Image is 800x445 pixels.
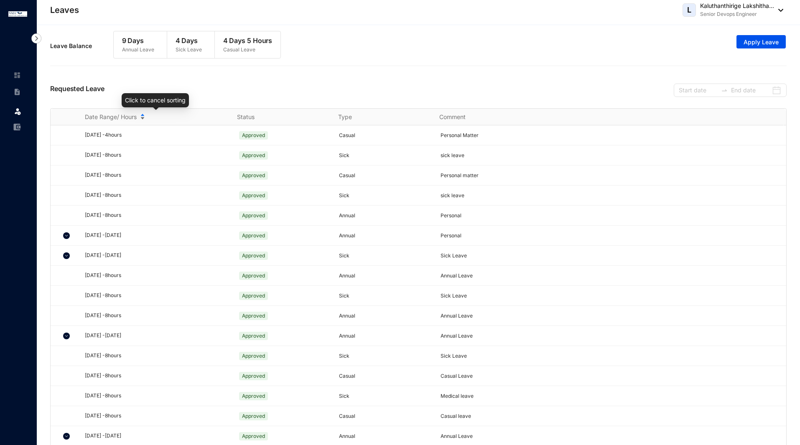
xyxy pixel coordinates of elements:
p: Annual [339,332,431,340]
div: [DATE] - [DATE] [85,252,227,259]
span: Sick Leave [441,353,467,359]
img: contract-unselected.99e2b2107c0a7dd48938.svg [13,88,21,96]
span: Personal Matter [441,132,479,138]
img: chevron-down.5dccb45ca3e6429452e9960b4a33955c.svg [63,252,70,259]
img: leave.99b8a76c7fa76a53782d.svg [13,107,22,115]
span: Approved [239,171,268,180]
p: Casual [339,171,431,180]
span: Personal matter [441,172,479,178]
div: [DATE] - 8 hours [85,171,227,179]
p: Senior Devops Engineer [700,10,774,18]
div: [DATE] - 8 hours [85,412,227,420]
img: expense-unselected.2edcf0507c847f3e9e96.svg [13,123,21,131]
p: 4 Days [176,36,202,46]
span: Annual Leave [441,313,473,319]
div: [DATE] - 8 hours [85,372,227,380]
span: Annual Leave [441,433,473,439]
p: Annual [339,312,431,320]
div: [DATE] - 8 hours [85,352,227,360]
span: Approved [239,272,268,280]
span: to [721,87,728,94]
span: Approved [239,292,268,300]
span: Casual leave [441,413,471,419]
img: home-unselected.a29eae3204392db15eaf.svg [13,71,21,79]
span: Approved [239,151,268,160]
div: [DATE] - 8 hours [85,272,227,280]
span: Approved [239,211,268,220]
div: [DATE] - 4 hours [85,131,227,139]
p: Annual [339,211,431,220]
p: Annual [339,272,431,280]
p: Kaluthanthirige Lakshitha... [700,2,774,10]
input: Start date [679,86,718,95]
span: Approved [239,312,268,320]
img: nav-icon-right.af6afadce00d159da59955279c43614e.svg [31,33,41,43]
p: Casual Leave [223,46,273,54]
span: Annual Leave [441,333,473,339]
span: Sick Leave [441,292,467,299]
span: Approved [239,432,268,440]
div: Click to cancel sorting [122,93,189,107]
span: Annual Leave [441,272,473,279]
p: Casual [339,412,431,420]
span: sick leave [441,152,464,158]
img: logo [8,11,27,17]
div: [DATE] - 8 hours [85,191,227,199]
span: Personal [441,232,461,239]
span: Approved [239,352,268,360]
div: [DATE] - 8 hours [85,392,227,400]
p: Casual [339,372,431,380]
div: [DATE] - [DATE] [85,231,227,239]
p: 4 Days 5 Hours [223,36,273,46]
p: 9 Days [122,36,154,46]
input: End date [731,86,770,95]
span: Sick Leave [441,252,467,259]
p: Leaves [50,4,79,16]
p: Casual [339,131,431,140]
p: Sick [339,252,431,260]
button: Apply Leave [736,35,786,48]
div: [DATE] - 8 hours [85,292,227,300]
img: chevron-down.5dccb45ca3e6429452e9960b4a33955c.svg [63,433,70,440]
span: Approved [239,252,268,260]
p: Sick [339,392,431,400]
p: Sick [339,292,431,300]
img: chevron-down.5dccb45ca3e6429452e9960b4a33955c.svg [63,333,70,339]
span: Approved [239,412,268,420]
img: dropdown-black.8e83cc76930a90b1a4fdb6d089b7bf3a.svg [774,9,783,12]
span: Approved [239,392,268,400]
li: Contracts [7,84,27,100]
span: Apply Leave [744,38,779,46]
div: [DATE] - 8 hours [85,151,227,159]
p: Leave Balance [50,42,113,50]
span: L [687,6,691,14]
span: swap-right [721,87,728,94]
p: Sick [339,191,431,200]
span: Date Range/ Hours [85,113,137,121]
span: Medical leave [441,393,474,399]
div: [DATE] - [DATE] [85,332,227,340]
div: [DATE] - [DATE] [85,432,227,440]
span: Approved [239,131,268,140]
span: Approved [239,332,268,340]
p: Sick Leave [176,46,202,54]
p: Annual Leave [122,46,154,54]
span: Approved [239,372,268,380]
img: chevron-down.5dccb45ca3e6429452e9960b4a33955c.svg [63,232,70,239]
li: Home [7,67,27,84]
span: Approved [239,231,268,240]
th: Type [328,109,429,125]
li: Expenses [7,119,27,135]
span: sick leave [441,192,464,198]
th: Comment [429,109,530,125]
p: Sick [339,352,431,360]
span: Approved [239,191,268,200]
th: Status [227,109,328,125]
p: Sick [339,151,431,160]
p: Requested Leave [50,84,104,97]
span: Personal [441,212,461,219]
p: Annual [339,432,431,440]
div: [DATE] - 8 hours [85,211,227,219]
div: [DATE] - 8 hours [85,312,227,320]
span: Casual Leave [441,373,473,379]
